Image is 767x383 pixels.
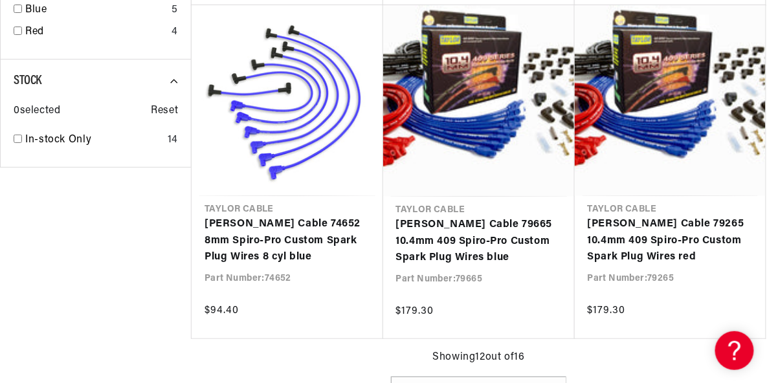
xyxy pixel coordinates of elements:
span: Stock [14,74,41,87]
span: Reset [151,103,178,120]
div: 14 [168,132,178,149]
a: [PERSON_NAME] Cable 79265 10.4mm 409 Spiro-Pro Custom Spark Plug Wires red [588,216,753,266]
div: 5 [172,2,179,19]
a: Red [25,24,167,41]
a: In-stock Only [25,132,162,149]
a: [PERSON_NAME] Cable 74652 8mm Spiro-Pro Custom Spark Plug Wires 8 cyl blue [205,216,370,266]
a: Blue [25,2,167,19]
a: [PERSON_NAME] Cable 79665 10.4mm 409 Spiro-Pro Custom Spark Plug Wires blue [396,217,562,267]
span: Showing 12 out of 16 [433,349,525,366]
span: 0 selected [14,103,60,120]
div: 4 [172,24,179,41]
